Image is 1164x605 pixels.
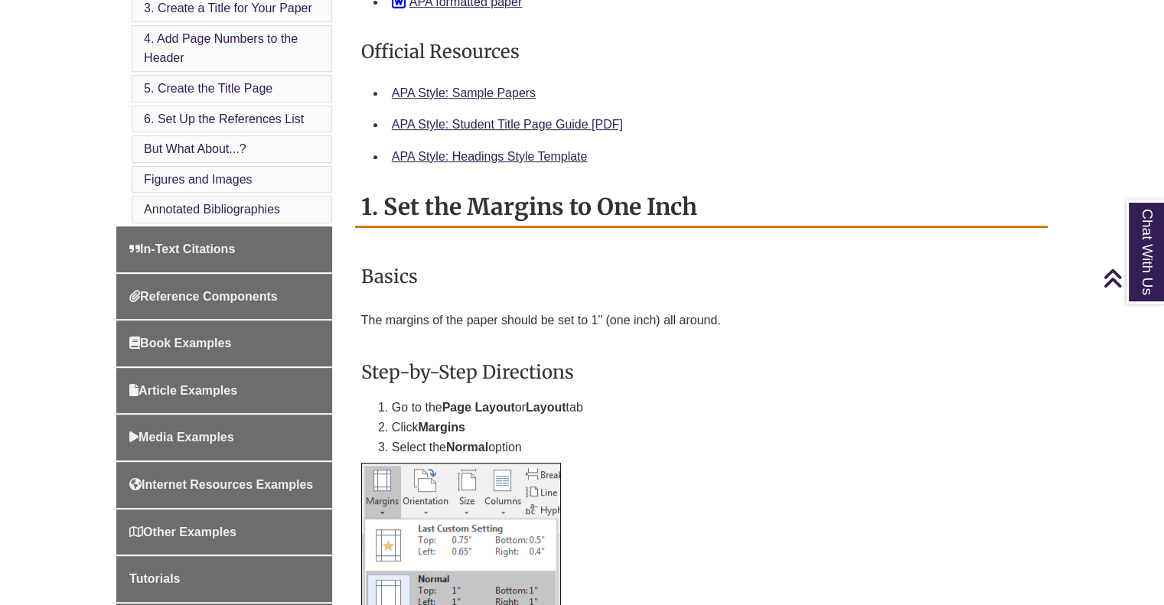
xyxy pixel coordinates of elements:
[129,242,235,255] span: In-Text Citations
[392,118,623,131] a: APA Style: Student Title Page Guide [PDF]
[355,187,1048,228] h2: 1. Set the Margins to One Inch
[129,478,313,491] span: Internet Resources Examples
[392,86,536,99] a: APA Style: Sample Papers
[446,441,488,454] strong: Normal
[392,437,1042,457] li: Select the option
[1103,268,1160,288] a: Back to Top
[116,556,332,602] a: Tutorials
[144,173,252,186] a: Figures and Images
[129,431,234,444] span: Media Examples
[129,290,278,303] span: Reference Components
[144,32,298,65] a: 4. Add Page Numbers to the Header
[129,525,236,538] span: Other Examples
[116,509,332,555] a: Other Examples
[116,226,332,272] a: In-Text Citations
[418,421,465,434] strong: Margins
[144,82,272,95] a: 5. Create the Title Page
[116,320,332,366] a: Book Examples
[361,302,1042,339] p: The margins of the paper should be set to 1" (one inch) all around.
[144,142,246,155] a: But What About...?
[129,337,231,350] span: Book Examples
[144,112,304,125] a: 6. Set Up the References List
[361,354,1042,390] h3: Step-by-Step Directions
[361,34,1042,70] h3: Official Resources
[129,572,180,585] span: Tutorials
[116,368,332,414] a: Article Examples
[442,401,515,414] strong: Page Layout
[129,384,237,397] span: Article Examples
[116,274,332,320] a: Reference Components
[392,150,588,163] a: APA Style: Headings Style Template
[392,418,1042,437] li: Click
[116,462,332,508] a: Internet Resources Examples
[526,401,566,414] strong: Layout
[361,259,1042,294] h3: Basics
[144,203,280,216] a: Annotated Bibliographies
[392,398,1042,418] li: Go to the or tab
[116,415,332,460] a: Media Examples
[144,2,312,15] a: 3. Create a Title for Your Paper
